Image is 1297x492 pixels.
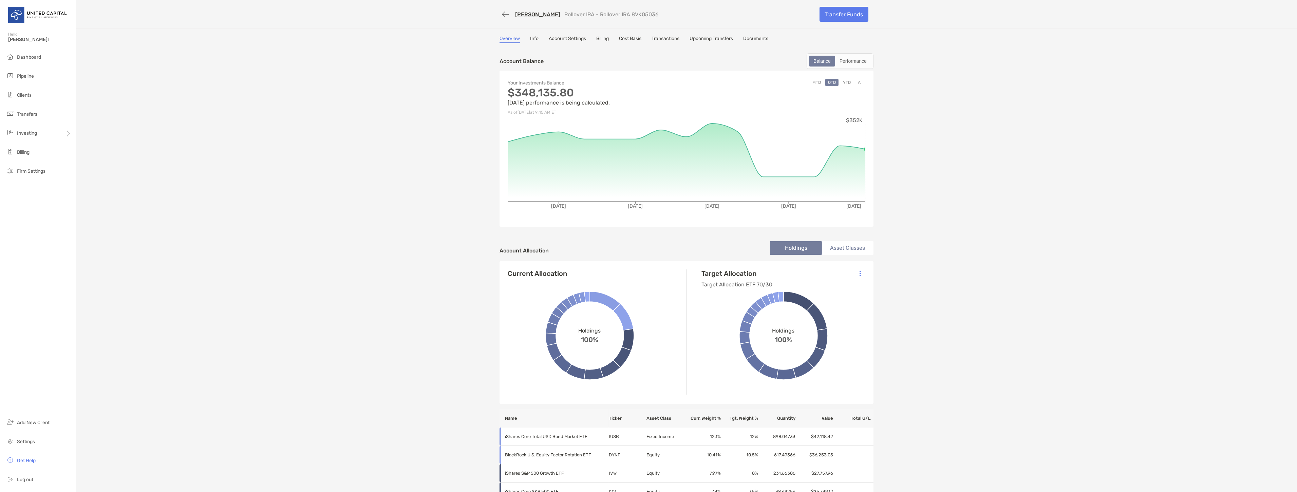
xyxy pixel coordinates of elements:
[796,409,833,428] th: Value
[846,117,863,124] tspan: $352K
[609,464,646,482] td: IVW
[690,36,733,43] a: Upcoming Transfers
[683,428,721,446] td: 12.1 %
[683,446,721,464] td: 10.41 %
[836,56,870,66] div: Performance
[549,36,586,43] a: Account Settings
[847,203,862,209] tspan: [DATE]
[646,409,683,428] th: Asset Class
[508,108,687,117] p: As of [DATE] at 9:45 AM ET
[6,53,14,61] img: dashboard icon
[775,334,792,344] span: 100%
[8,3,68,27] img: United Capital Logo
[505,432,600,441] p: iShares Core Total USD Bond Market ETF
[508,89,687,97] p: $348,135.80
[721,428,758,446] td: 12 %
[17,458,36,463] span: Get Help
[500,247,549,254] h4: Account Allocation
[508,269,567,278] h4: Current Allocation
[796,428,833,446] td: $42,118.42
[721,446,758,464] td: 10.5 %
[579,327,601,334] span: Holdings
[770,241,822,255] li: Holdings
[508,98,687,107] p: [DATE] performance is being calculated.
[781,203,796,209] tspan: [DATE]
[17,92,32,98] span: Clients
[721,464,758,482] td: 8 %
[17,149,30,155] span: Billing
[860,270,861,277] img: Icon List Menu
[8,37,72,42] span: [PERSON_NAME]!
[17,130,37,136] span: Investing
[855,79,865,86] button: All
[796,446,833,464] td: $36,253.05
[505,469,600,477] p: iShares S&P 500 Growth ETF
[6,437,14,445] img: settings icon
[701,280,772,289] p: Target Allocation ETF 70/30
[17,111,37,117] span: Transfers
[6,167,14,175] img: firm-settings icon
[810,56,834,66] div: Balance
[772,327,795,334] span: Holdings
[796,464,833,482] td: $27,757.96
[652,36,679,43] a: Transactions
[683,409,721,428] th: Curr. Weight %
[6,456,14,464] img: get-help icon
[743,36,768,43] a: Documents
[6,110,14,118] img: transfers icon
[17,477,33,482] span: Log out
[833,409,873,428] th: Total G/L
[505,451,600,459] p: BlackRock U.S. Equity Factor Rotation ETF
[721,409,758,428] th: Tgt. Weight %
[628,203,643,209] tspan: [DATE]
[500,409,609,428] th: Name
[619,36,641,43] a: Cost Basis
[17,73,34,79] span: Pipeline
[820,7,868,22] a: Transfer Funds
[17,54,41,60] span: Dashboard
[609,428,646,446] td: IUSB
[530,36,539,43] a: Info
[6,91,14,99] img: clients icon
[822,241,873,255] li: Asset Classes
[758,409,796,428] th: Quantity
[581,334,598,344] span: 100%
[17,168,45,174] span: Firm Settings
[807,53,873,69] div: segmented control
[564,11,659,18] p: Rollover IRA - Rollover IRA 8VK05036
[6,148,14,156] img: billing icon
[6,72,14,80] img: pipeline icon
[758,464,796,482] td: 231.66386
[704,203,719,209] tspan: [DATE]
[609,446,646,464] td: DYNF
[515,11,560,18] a: [PERSON_NAME]
[6,475,14,483] img: logout icon
[683,464,721,482] td: 7.97 %
[500,57,544,65] p: Account Balance
[500,36,520,43] a: Overview
[609,409,646,428] th: Ticker
[810,79,824,86] button: MTD
[646,428,683,446] td: Fixed Income
[551,203,566,209] tspan: [DATE]
[508,79,687,87] p: Your Investments Balance
[6,129,14,137] img: investing icon
[596,36,609,43] a: Billing
[758,428,796,446] td: 898.04733
[6,418,14,426] img: add_new_client icon
[17,439,35,444] span: Settings
[840,79,853,86] button: YTD
[646,446,683,464] td: Equity
[758,446,796,464] td: 617.49366
[701,269,772,278] h4: Target Allocation
[825,79,839,86] button: QTD
[17,420,50,425] span: Add New Client
[646,464,683,482] td: Equity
